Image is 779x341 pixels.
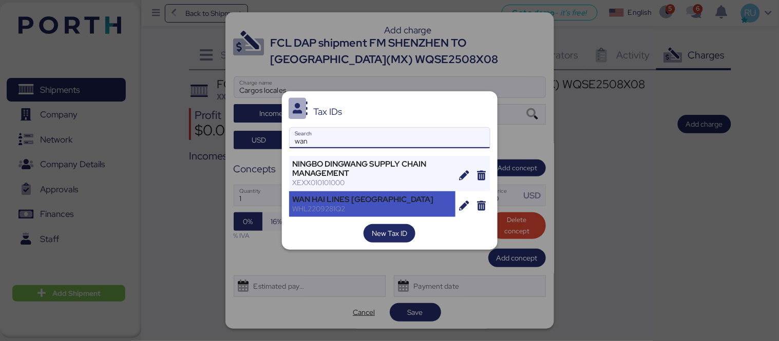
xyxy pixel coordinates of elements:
button: New Tax ID [364,224,415,243]
input: Search [290,128,490,148]
div: NINGBO DINGWANG SUPPLY CHAIN MANAGEMENT [293,159,452,178]
div: WHL2209281Q2 [293,204,452,213]
div: Tax IDs [313,107,342,116]
div: XEXX010101000 [293,178,452,187]
div: WAN HAI LINES [GEOGRAPHIC_DATA] [293,195,452,204]
span: New Tax ID [372,227,407,239]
